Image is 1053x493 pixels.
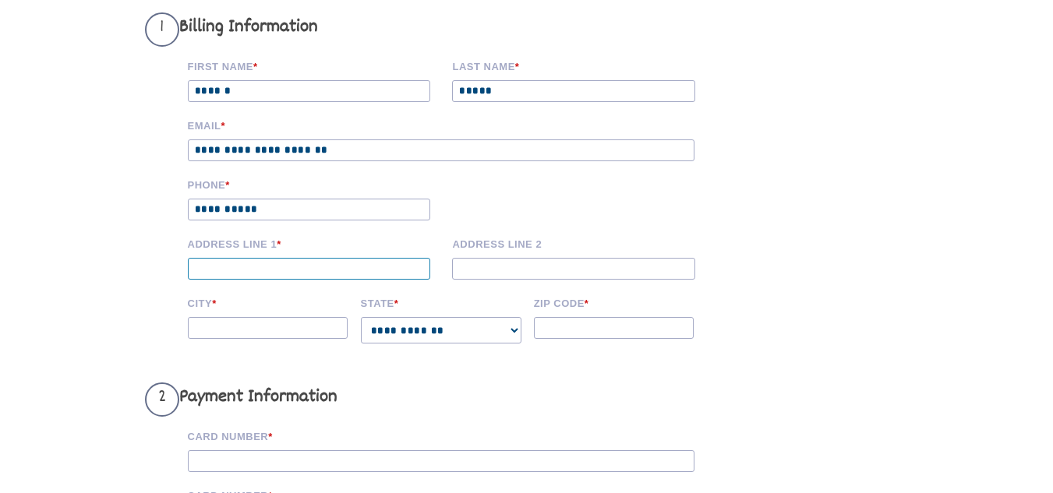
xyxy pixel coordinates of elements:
[188,236,442,250] label: Address Line 1
[145,382,718,417] h3: Payment Information
[145,12,718,47] h3: Billing Information
[188,295,350,309] label: City
[452,236,706,250] label: Address Line 2
[145,12,179,47] span: 1
[188,428,718,442] label: Card Number
[361,295,523,309] label: State
[188,177,442,191] label: Phone
[188,58,442,72] label: First Name
[188,118,718,132] label: Email
[452,58,706,72] label: Last name
[534,295,696,309] label: Zip code
[145,382,179,417] span: 2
